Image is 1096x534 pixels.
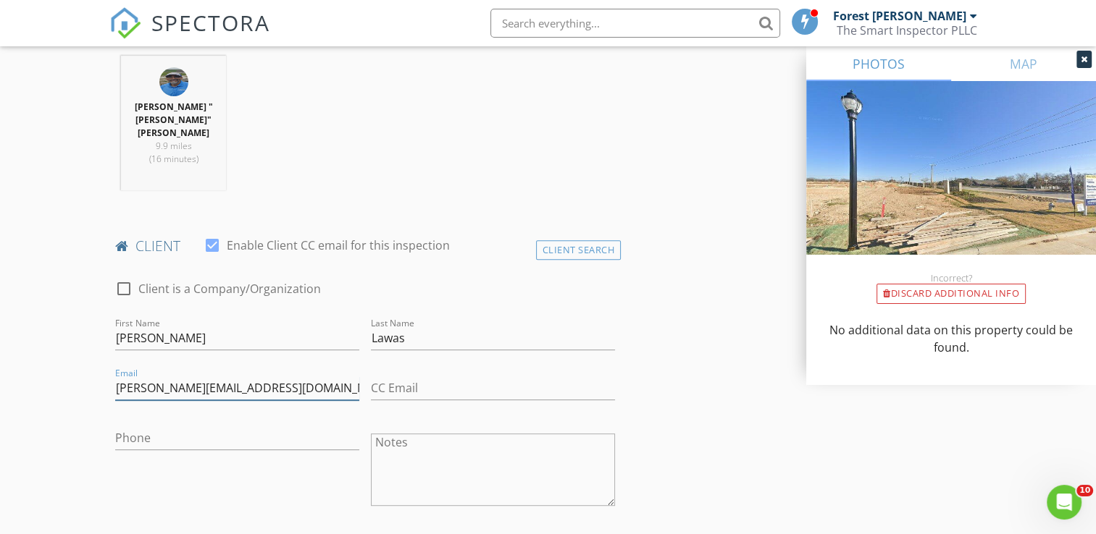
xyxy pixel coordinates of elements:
[135,101,213,139] strong: [PERSON_NAME] "[PERSON_NAME]" [PERSON_NAME]
[115,237,615,255] h4: client
[490,9,780,38] input: Search everything...
[109,7,141,39] img: The Best Home Inspection Software - Spectora
[536,240,622,260] div: Client Search
[837,23,977,38] div: The Smart Inspector PLLC
[149,153,198,165] span: (16 minutes)
[806,46,951,81] a: PHOTOS
[824,321,1079,356] p: No additional data on this property could be found.
[1076,485,1093,496] span: 10
[156,140,192,152] span: 9.9 miles
[151,7,270,38] span: SPECTORA
[1047,485,1082,520] iframe: Intercom live chat
[877,284,1026,304] div: Discard Additional info
[951,46,1096,81] a: MAP
[227,238,450,253] label: Enable Client CC email for this inspection
[833,9,966,23] div: Forest [PERSON_NAME]
[806,272,1096,284] div: Incorrect?
[138,281,321,296] label: Client is a Company/Organization
[159,67,188,96] img: screenshot_20250508_100214_gallery.jpg
[109,20,270,50] a: SPECTORA
[806,81,1096,289] img: streetview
